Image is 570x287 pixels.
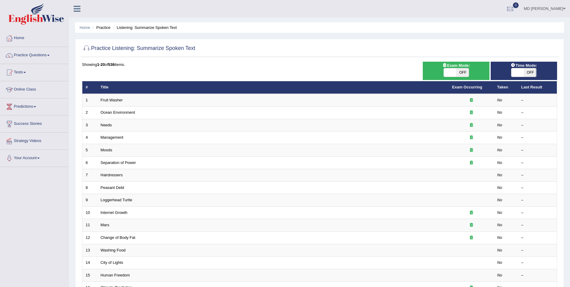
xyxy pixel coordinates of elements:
div: – [521,260,554,266]
div: Exam occurring question [452,110,491,116]
div: – [521,122,554,128]
div: – [521,185,554,191]
td: 3 [82,119,97,131]
td: 15 [82,269,97,282]
td: 9 [82,194,97,207]
div: – [521,222,554,228]
a: Peasant Debt [101,185,124,190]
em: No [497,273,502,277]
div: Exam occurring question [452,147,491,153]
a: Success Stories [0,116,69,131]
span: Time Mode: [508,62,539,69]
th: Title [97,81,449,94]
b: 1-20 [97,62,105,67]
a: Your Account [0,150,69,165]
h2: Practice Listening: Summarize Spoken Text [82,44,195,53]
td: 10 [82,206,97,219]
em: No [497,148,502,152]
div: Showing of items. [82,62,557,67]
a: Human Freedom [101,273,130,277]
div: – [521,273,554,278]
a: Practice Questions [0,47,69,62]
div: – [521,110,554,116]
div: Exam occurring question [452,135,491,140]
a: Fruit Washer [101,98,123,102]
a: Home [0,30,69,45]
a: Separation of Power [101,160,136,165]
a: Home [80,25,90,30]
td: 4 [82,131,97,144]
div: – [521,160,554,166]
a: Exam Occurring [452,85,482,89]
li: Practice [91,25,110,30]
a: Predictions [0,98,69,113]
td: 6 [82,156,97,169]
div: – [521,172,554,178]
div: Exam occurring question [452,160,491,166]
em: No [497,110,502,115]
div: – [521,235,554,241]
td: 13 [82,244,97,257]
li: Listening: Summarize Spoken Text [111,25,177,30]
a: Moods [101,148,112,152]
div: Exam occurring question [452,97,491,103]
td: 1 [82,94,97,106]
a: Online Class [0,81,69,96]
a: Tests [0,64,69,79]
a: City of Lights [101,260,123,265]
div: Show exams occurring in exams [423,62,489,80]
em: No [497,123,502,127]
span: OFF [524,68,536,77]
td: 2 [82,106,97,119]
a: Management [101,135,123,140]
td: 8 [82,181,97,194]
em: No [497,185,502,190]
span: 0 [513,2,519,8]
div: Exam occurring question [452,235,491,241]
div: Exam occurring question [452,122,491,128]
em: No [497,98,502,102]
th: Last Result [518,81,557,94]
a: Hairdressers [101,173,123,177]
th: Taken [494,81,518,94]
em: No [497,223,502,227]
a: Loggerhead Turtle [101,198,133,202]
b: 536 [108,62,115,67]
div: Exam occurring question [452,210,491,216]
div: – [521,135,554,140]
td: 11 [82,219,97,232]
div: – [521,197,554,203]
em: No [497,235,502,240]
a: Internet Growth [101,210,128,215]
div: – [521,97,554,103]
div: – [521,248,554,253]
th: # [82,81,97,94]
td: 7 [82,169,97,182]
span: Exam Mode: [440,62,472,69]
a: Washing Food [101,248,126,252]
em: No [497,248,502,252]
div: – [521,147,554,153]
a: Change of Body Fat [101,235,136,240]
a: Strategy Videos [0,133,69,148]
a: Mars [101,223,109,227]
div: – [521,210,554,216]
a: Needs [101,123,112,127]
div: Exam occurring question [452,222,491,228]
td: 14 [82,257,97,269]
em: No [497,210,502,215]
em: No [497,135,502,140]
a: Ocean Environment [101,110,135,115]
td: 5 [82,144,97,157]
em: No [497,173,502,177]
td: 12 [82,231,97,244]
em: No [497,260,502,265]
em: No [497,198,502,202]
em: No [497,160,502,165]
span: OFF [456,68,469,77]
